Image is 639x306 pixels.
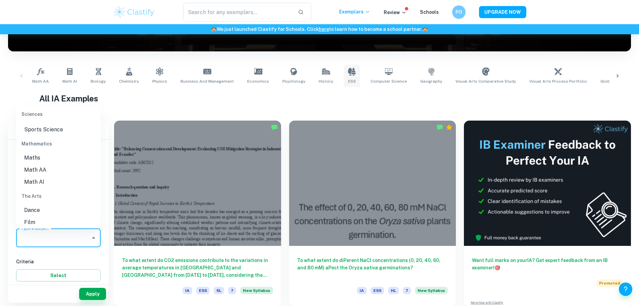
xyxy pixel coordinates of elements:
[529,78,587,84] span: Visual Arts Process Portfolio
[436,124,443,131] img: Marked
[456,78,516,84] span: Visual Arts Comparative Study
[152,78,167,84] span: Physics
[8,121,109,139] h6: Filter exemplars
[16,228,101,241] li: Music
[600,78,630,84] span: Global Politics
[339,8,370,15] p: Exemplars
[62,78,77,84] span: Math AI
[282,78,305,84] span: Psychology
[403,287,411,294] span: 7
[247,78,269,84] span: Economics
[371,78,407,84] span: Computer Science
[420,9,439,15] a: Schools
[228,287,236,294] span: 7
[319,78,333,84] span: History
[113,5,156,19] img: Clastify logo
[1,26,638,33] h6: We just launched Clastify for Schools. Click to learn how to become a school partner.
[89,233,98,243] button: Close
[452,5,466,19] button: PO
[479,6,526,18] button: UPGRADE NOW
[16,164,101,176] li: Math AA
[446,124,452,131] div: Premium
[388,287,399,294] span: HL
[16,216,101,228] li: Film
[91,78,106,84] span: Biology
[596,279,623,287] span: Promoted
[415,287,448,294] span: New Syllabus
[16,269,101,281] button: Select
[119,78,139,84] span: Chemistry
[371,287,384,294] span: ESS
[183,3,293,21] input: Search for any exemplars...
[16,106,101,122] div: Sciences
[16,152,101,164] li: Maths
[422,27,428,32] span: 🏫
[16,204,101,216] li: Dance
[16,136,101,152] div: Mathematics
[415,287,448,298] div: Starting from the May 2026 session, the ESS IA requirements have changed. We created this exempla...
[180,78,234,84] span: Business and Management
[39,92,600,104] h1: All IA Examples
[16,258,101,265] h6: Criteria
[240,287,273,294] span: New Syllabus
[214,287,224,294] span: SL
[16,124,101,136] li: Sports Science
[122,257,273,279] h6: To what extent do CO2 emissions contribute to the variations in average temperatures in [GEOGRAPH...
[16,188,101,204] div: The Arts
[297,257,448,279] h6: To what extent do diPerent NaCl concentrations (0, 20, 40, 60, and 80 mM) aPect the Oryza sativa ...
[464,121,631,246] img: Thumbnail
[472,257,623,271] h6: Want full marks on your IA ? Get expert feedback from an IB examiner!
[619,282,632,296] button: Help and Feedback
[494,265,500,270] span: 🎯
[455,8,463,16] h6: PO
[32,78,49,84] span: Math AA
[384,9,407,16] p: Review
[357,287,367,294] span: IA
[240,287,273,298] div: Starting from the May 2026 session, the ESS IA requirements have changed. We created this exempla...
[319,27,329,32] a: here
[471,300,503,305] a: Advertise with Clastify
[271,124,278,131] img: Marked
[420,78,442,84] span: Geography
[211,27,217,32] span: 🏫
[79,288,106,300] button: Apply
[196,287,210,294] span: ESS
[348,78,356,84] span: ESS
[182,287,192,294] span: IA
[16,176,101,188] li: Math AI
